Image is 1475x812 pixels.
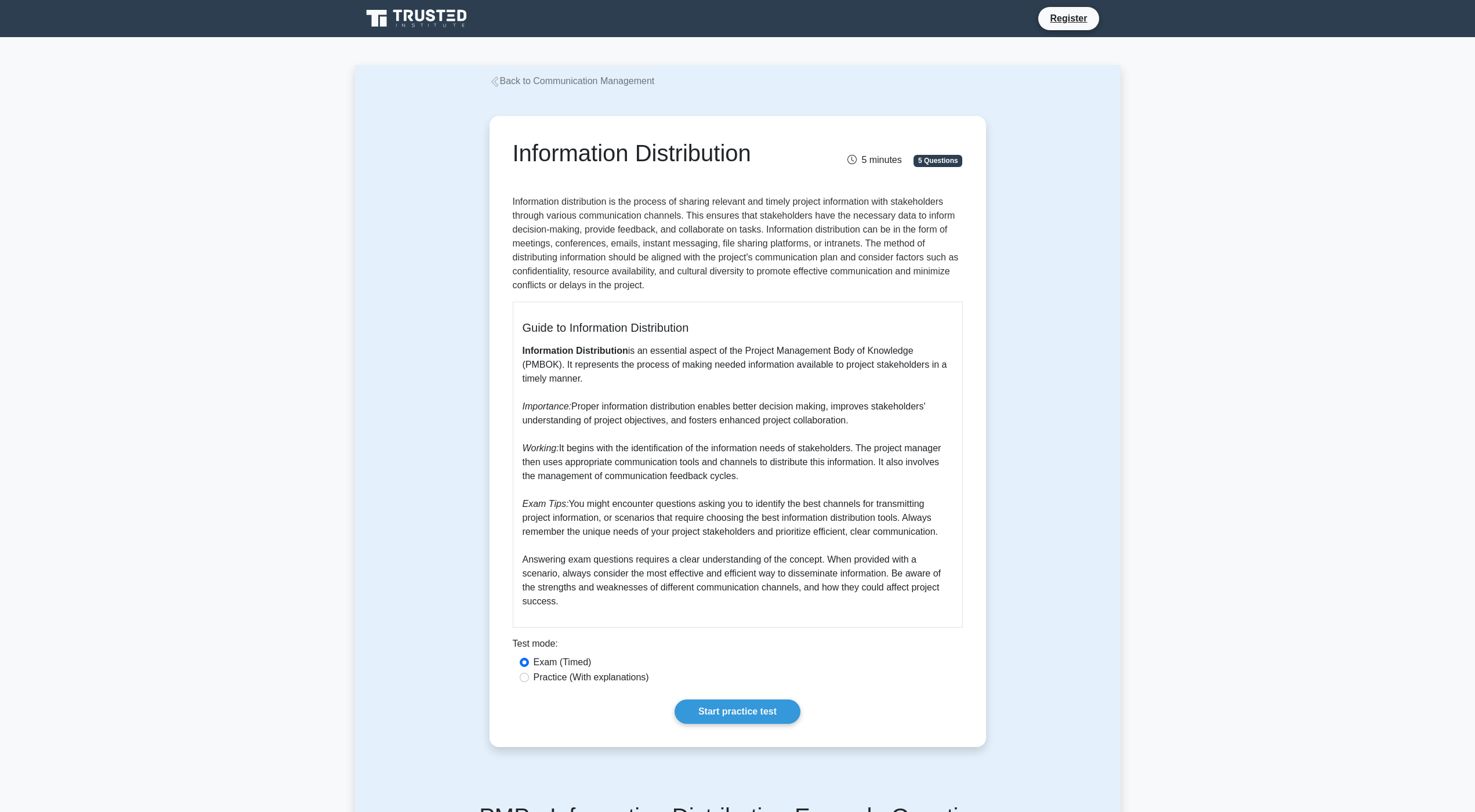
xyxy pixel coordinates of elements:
[534,670,649,684] label: Practice (With explanations)
[513,139,808,167] h1: Information Distribution
[914,155,962,166] span: 5 Questions
[1043,11,1094,26] a: Register
[490,76,655,86] a: Back to Communication Management
[513,637,963,655] div: Test mode:
[513,195,963,292] p: Information distribution is the process of sharing relevant and timely project information with s...
[523,344,953,608] p: is an essential aspect of the Project Management Body of Knowledge (PMBOK). It represents the pro...
[523,499,569,509] i: Exam Tips:
[847,155,901,165] span: 5 minutes
[534,655,592,669] label: Exam (Timed)
[523,321,953,335] h5: Guide to Information Distribution
[523,346,628,356] b: Information Distribution
[523,401,571,411] i: Importance:
[523,443,559,453] i: Working:
[675,699,800,724] a: Start practice test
